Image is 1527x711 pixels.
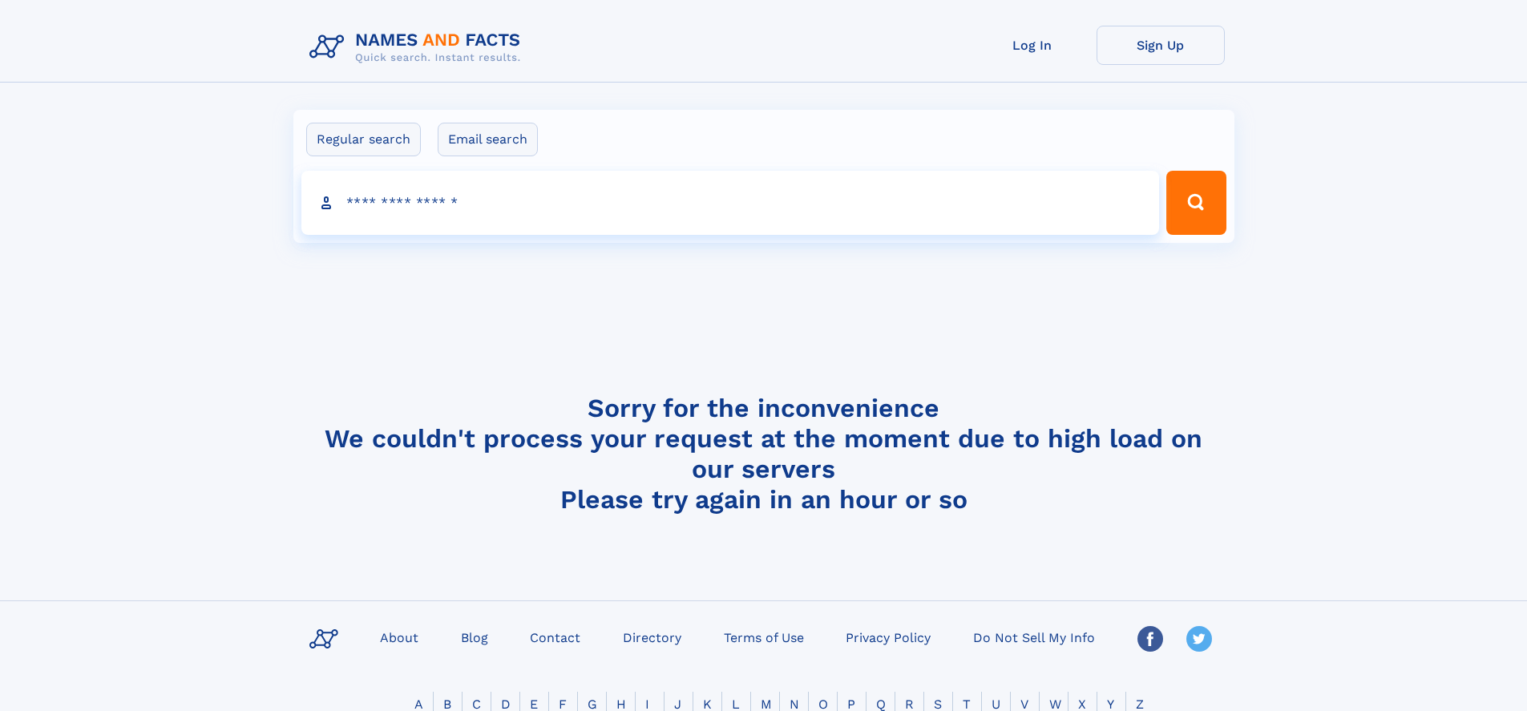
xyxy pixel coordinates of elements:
a: Terms of Use [717,625,810,648]
a: About [374,625,425,648]
a: Do Not Sell My Info [967,625,1101,648]
label: Email search [438,123,538,156]
a: Blog [454,625,495,648]
img: Facebook [1137,626,1163,652]
a: Sign Up [1097,26,1225,65]
a: Contact [523,625,587,648]
img: Logo Names and Facts [303,26,534,69]
input: search input [301,171,1160,235]
h4: Sorry for the inconvenience We couldn't process your request at the moment due to high load on ou... [303,393,1225,515]
a: Directory [616,625,688,648]
a: Privacy Policy [839,625,937,648]
a: Log In [968,26,1097,65]
img: Twitter [1186,626,1212,652]
label: Regular search [306,123,421,156]
button: Search Button [1166,171,1226,235]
